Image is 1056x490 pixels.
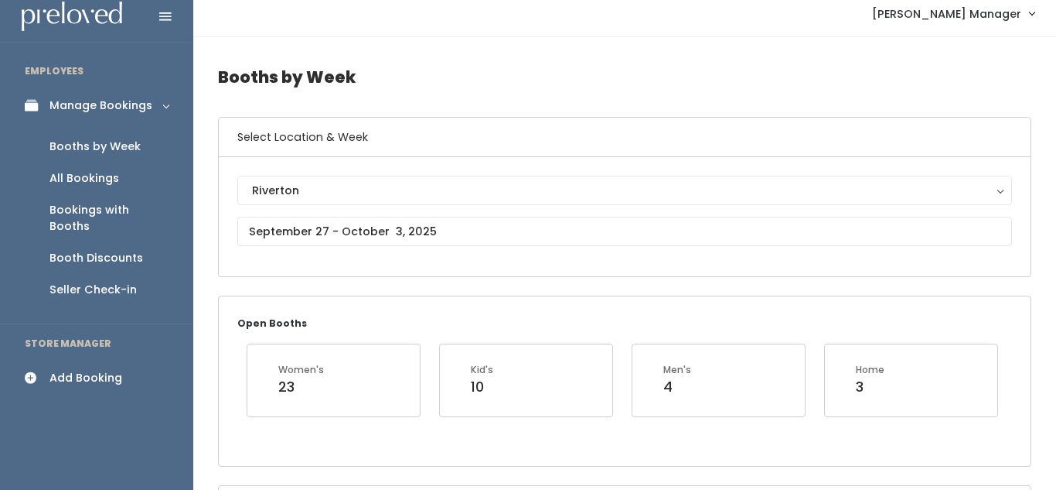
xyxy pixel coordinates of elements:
[49,202,169,235] div: Bookings with Booths
[856,377,884,397] div: 3
[49,98,152,114] div: Manage Bookings
[49,282,137,298] div: Seller Check-in
[471,377,493,397] div: 10
[22,2,122,32] img: preloved logo
[872,5,1021,22] span: [PERSON_NAME] Manager
[252,182,997,199] div: Riverton
[663,363,691,377] div: Men's
[856,363,884,377] div: Home
[237,217,1012,246] input: September 27 - October 3, 2025
[49,170,119,187] div: All Bookings
[278,363,324,377] div: Women's
[237,317,307,330] small: Open Booths
[49,370,122,386] div: Add Booking
[218,56,1031,98] h4: Booths by Week
[237,176,1012,205] button: Riverton
[278,377,324,397] div: 23
[219,118,1030,157] h6: Select Location & Week
[471,363,493,377] div: Kid's
[49,250,143,266] div: Booth Discounts
[663,377,691,397] div: 4
[49,139,141,155] div: Booths by Week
